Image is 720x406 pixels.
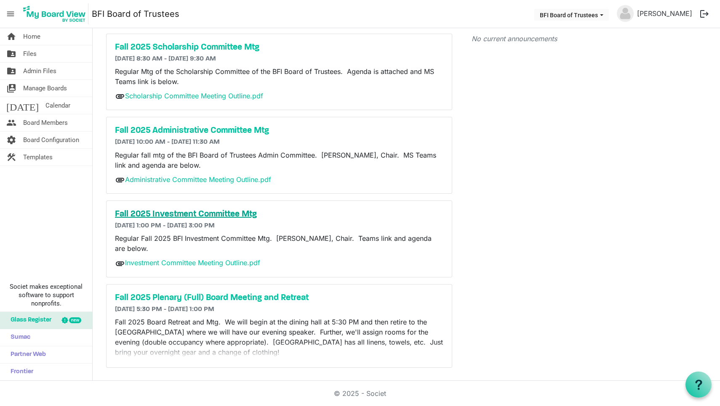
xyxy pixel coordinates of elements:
[6,149,16,166] span: construction
[125,92,263,100] a: Scholarship Committee Meeting Outline.pdf
[21,3,92,24] a: My Board View Logo
[6,97,39,114] span: [DATE]
[23,28,40,45] span: Home
[23,149,53,166] span: Templates
[115,42,443,53] a: Fall 2025 Scholarship Committee Mtg
[3,6,19,22] span: menu
[45,97,70,114] span: Calendar
[6,346,46,363] span: Partner Web
[6,80,16,97] span: switch_account
[115,150,443,170] p: Regular fall mtg of the BFI Board of Trustees Admin Committee. [PERSON_NAME], Chair. MS Teams lin...
[115,306,443,314] h6: [DATE] 5:30 PM - [DATE] 1:00 PM
[6,329,30,346] span: Sumac
[6,132,16,148] span: settings
[115,126,443,136] a: Fall 2025 Administrative Committee Mtg
[617,5,634,22] img: no-profile-picture.svg
[23,114,68,131] span: Board Members
[6,45,16,62] span: folder_shared
[125,258,260,267] a: Investment Committee Meeting Outline.pdf
[472,34,707,44] p: No current announcements
[115,233,443,253] p: Regular Fall 2025 BFI Investment Committee Mtg. [PERSON_NAME], Chair. Teams link and agenda are b...
[21,3,88,24] img: My Board View Logo
[534,9,609,21] button: BFI Board of Trustees dropdownbutton
[115,66,443,87] p: Regular Mtg of the Scholarship Committee of the BFI Board of Trustees. Agenda is attached and MS ...
[4,282,88,308] span: Societ makes exceptional software to support nonprofits.
[23,63,56,79] span: Admin Files
[115,138,443,146] h6: [DATE] 10:00 AM - [DATE] 11:30 AM
[6,28,16,45] span: home
[6,364,33,380] span: Frontier
[115,175,125,185] span: attachment
[115,55,443,63] h6: [DATE] 8:30 AM - [DATE] 9:30 AM
[125,175,271,184] a: Administrative Committee Meeting Outline.pdf
[6,63,16,79] span: folder_shared
[6,114,16,131] span: people
[23,45,37,62] span: Files
[634,5,696,22] a: [PERSON_NAME]
[6,312,51,329] span: Glass Register
[115,258,125,269] span: attachment
[696,5,713,23] button: logout
[92,5,179,22] a: BFI Board of Trustees
[23,132,79,148] span: Board Configuration
[69,317,81,323] div: new
[115,317,443,357] p: Fall 2025 Board Retreat and Mtg. We will begin at the dining hall at 5:30 PM and then retire to t...
[115,293,443,303] a: Fall 2025 Plenary (Full) Board Meeting and Retreat
[334,389,386,398] a: © 2025 - Societ
[115,222,443,230] h6: [DATE] 1:00 PM - [DATE] 3:00 PM
[23,80,67,97] span: Manage Boards
[115,209,443,219] a: Fall 2025 Investment Committee Mtg
[115,91,125,101] span: attachment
